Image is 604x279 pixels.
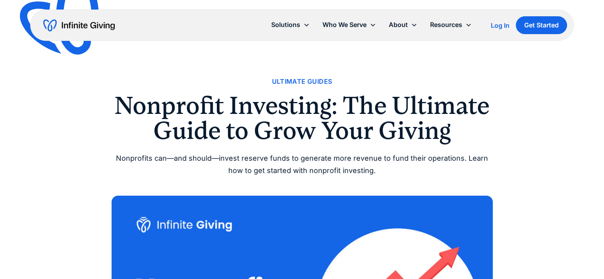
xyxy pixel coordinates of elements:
[112,93,493,143] h1: Nonprofit Investing: The Ultimate Guide to Grow Your Giving
[272,76,332,87] a: Ultimate Guides
[491,21,509,30] a: Log In
[271,19,300,30] div: Solutions
[424,16,478,33] div: Resources
[43,19,115,32] a: home
[389,19,408,30] div: About
[430,19,462,30] div: Resources
[265,16,316,33] div: Solutions
[491,22,509,29] div: Log In
[322,19,367,30] div: Who We Serve
[382,16,424,33] div: About
[112,152,493,177] div: Nonprofits can—and should—invest reserve funds to generate more revenue to fund their operations....
[516,16,567,34] a: Get Started
[316,16,382,33] div: Who We Serve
